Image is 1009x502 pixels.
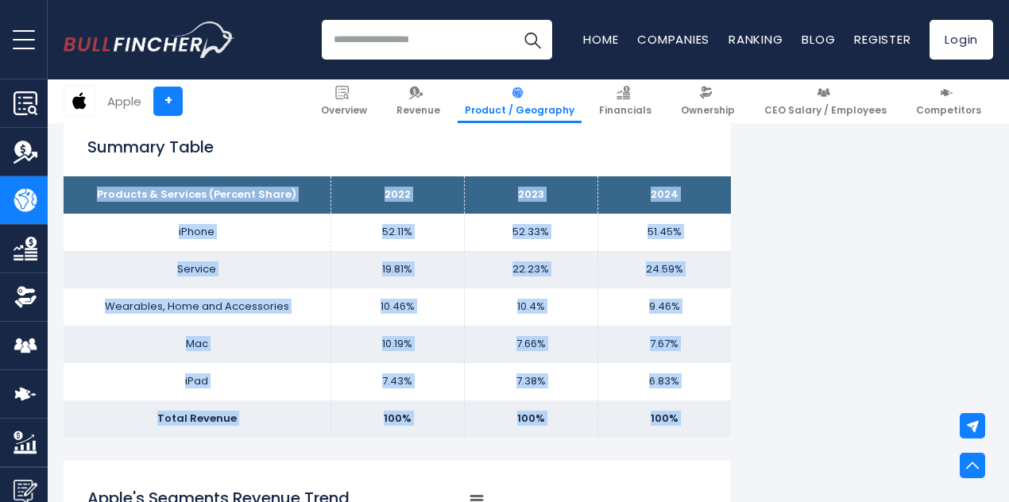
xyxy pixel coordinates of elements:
td: 7.67% [597,326,731,363]
a: Competitors [909,79,988,123]
a: Overview [314,79,374,123]
a: Blog [802,31,835,48]
a: Companies [637,31,709,48]
img: Ownership [14,285,37,309]
td: Total Revenue [64,400,331,438]
h2: Summary Table [87,135,707,159]
td: Mac [64,326,331,363]
td: 22.23% [464,251,597,288]
div: Apple [107,92,141,110]
button: Search [512,20,552,60]
a: Ranking [729,31,783,48]
a: Login [930,20,993,60]
th: Products & Services (Percent Share) [64,176,331,214]
th: 2023 [464,176,597,214]
span: Product / Geography [465,104,574,117]
td: 51.45% [597,214,731,251]
td: 52.33% [464,214,597,251]
span: Ownership [681,104,735,117]
td: 7.38% [464,363,597,400]
a: Go to homepage [64,21,234,58]
a: Product / Geography [458,79,582,123]
td: 100% [597,400,731,438]
img: AAPL logo [64,86,95,116]
td: 7.43% [331,363,464,400]
td: 10.4% [464,288,597,326]
td: 6.83% [597,363,731,400]
span: Overview [321,104,367,117]
th: 2022 [331,176,464,214]
td: 24.59% [597,251,731,288]
th: 2024 [597,176,731,214]
td: 9.46% [597,288,731,326]
a: Financials [592,79,659,123]
td: 19.81% [331,251,464,288]
td: 10.46% [331,288,464,326]
td: 52.11% [331,214,464,251]
a: Register [854,31,910,48]
td: Wearables, Home and Accessories [64,288,331,326]
a: Ownership [674,79,742,123]
td: iPad [64,363,331,400]
a: CEO Salary / Employees [757,79,894,123]
a: Home [583,31,618,48]
a: Revenue [389,79,447,123]
span: CEO Salary / Employees [764,104,887,117]
td: Service [64,251,331,288]
span: Financials [599,104,651,117]
a: + [153,87,183,116]
td: 100% [464,400,597,438]
td: 100% [331,400,464,438]
td: iPhone [64,214,331,251]
span: Competitors [916,104,981,117]
td: 7.66% [464,326,597,363]
img: Bullfincher logo [64,21,235,58]
td: 10.19% [331,326,464,363]
span: Revenue [396,104,440,117]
